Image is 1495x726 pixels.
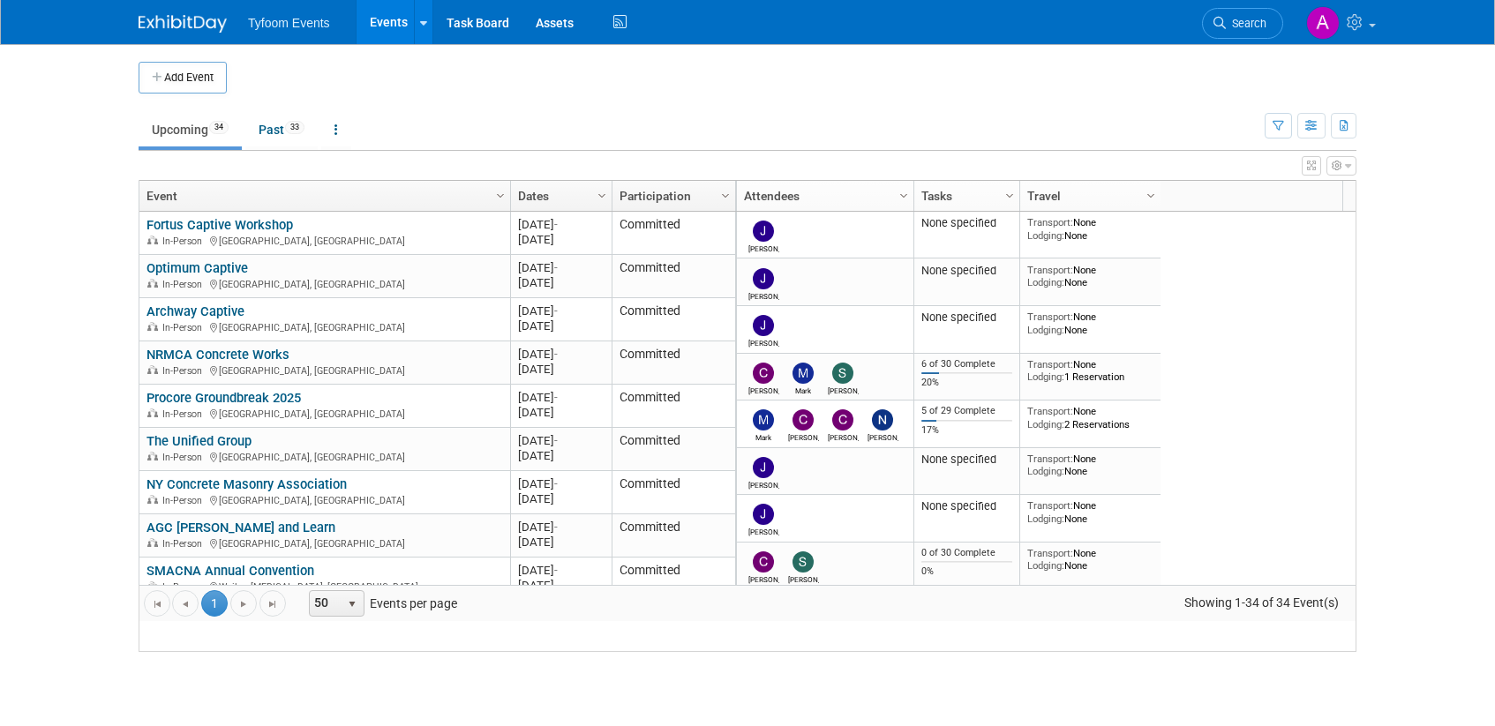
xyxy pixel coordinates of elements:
[139,113,242,146] a: Upcoming34
[1027,311,1154,336] div: None None
[1027,559,1064,572] span: Lodging:
[259,590,286,617] a: Go to the last page
[162,495,207,506] span: In-Person
[146,563,314,579] a: SMACNA Annual Convention
[612,341,735,385] td: Committed
[744,181,902,211] a: Attendees
[147,365,158,374] img: In-Person Event
[593,181,612,207] a: Column Settings
[230,590,257,617] a: Go to the next page
[518,578,604,593] div: [DATE]
[146,319,502,334] div: [GEOGRAPHIC_DATA], [GEOGRAPHIC_DATA]
[921,181,1008,211] a: Tasks
[518,275,604,290] div: [DATE]
[144,590,170,617] a: Go to the first page
[921,311,1013,325] div: None specified
[237,597,251,611] span: Go to the next page
[753,221,774,242] img: Jason Cuskelly
[146,217,293,233] a: Fortus Captive Workshop
[146,449,502,464] div: [GEOGRAPHIC_DATA], [GEOGRAPHIC_DATA]
[172,590,199,617] a: Go to the previous page
[1027,499,1154,525] div: None None
[518,433,604,448] div: [DATE]
[493,189,507,203] span: Column Settings
[146,276,502,291] div: [GEOGRAPHIC_DATA], [GEOGRAPHIC_DATA]
[518,563,604,578] div: [DATE]
[146,535,502,550] div: [GEOGRAPHIC_DATA], [GEOGRAPHIC_DATA]
[788,573,819,584] div: Steve Davis
[868,430,898,442] div: Nathan Nelson
[147,495,158,504] img: In-Person Event
[612,558,735,601] td: Committed
[1142,181,1161,207] a: Column Settings
[492,181,511,207] a: Column Settings
[897,189,911,203] span: Column Settings
[748,289,779,301] div: Jason Cuskelly
[788,430,819,442] div: Corbin Nelson
[162,538,207,550] span: In-Person
[554,477,558,490] span: -
[793,551,814,573] img: Steve Davis
[285,121,304,134] span: 33
[245,113,318,146] a: Past33
[612,385,735,428] td: Committed
[1027,547,1154,573] div: None None
[1027,513,1064,525] span: Lodging:
[1306,6,1340,40] img: Angie Nichols
[518,362,604,377] div: [DATE]
[1027,418,1064,430] span: Lodging:
[162,452,207,463] span: In-Person
[1027,465,1064,477] span: Lodging:
[518,535,604,550] div: [DATE]
[612,514,735,558] td: Committed
[146,520,335,535] a: AGC [PERSON_NAME] and Learn
[1027,229,1064,242] span: Lodging:
[788,384,819,395] div: Mark Nelson
[162,236,207,247] span: In-Person
[518,181,600,211] a: Dates
[146,476,347,492] a: NY Concrete Masonry Association
[554,434,558,447] span: -
[518,318,604,333] div: [DATE]
[248,16,330,30] span: Tyfoom Events
[518,303,604,318] div: [DATE]
[612,471,735,514] td: Committed
[146,390,301,406] a: Procore Groundbreak 2025
[748,242,779,253] div: Jason Cuskelly
[518,448,604,463] div: [DATE]
[146,406,502,421] div: [GEOGRAPHIC_DATA], [GEOGRAPHIC_DATA]
[748,525,779,536] div: Jason Cuskelly
[832,363,853,384] img: Steve Davis
[748,430,779,442] div: Mark Nelson
[162,322,207,333] span: In-Person
[753,409,774,430] img: Mark Nelson
[1202,8,1283,39] a: Search
[554,348,558,361] span: -
[147,452,158,460] img: In-Person Event
[1027,311,1073,323] span: Transport:
[921,405,1013,417] div: 5 of 29 Complete
[753,363,774,384] img: Corbin Nelson
[1027,181,1149,211] a: Travel
[1027,264,1154,289] div: None None
[1027,405,1073,417] span: Transport:
[146,303,244,319] a: Archway Captive
[146,492,502,507] div: [GEOGRAPHIC_DATA], [GEOGRAPHIC_DATA]
[554,564,558,577] span: -
[1226,17,1266,30] span: Search
[1027,453,1073,465] span: Transport:
[921,377,1013,389] div: 20%
[147,538,158,547] img: In-Person Event
[921,358,1013,370] div: 6 of 30 Complete
[921,424,1013,437] div: 17%
[518,390,604,405] div: [DATE]
[209,121,229,134] span: 34
[793,363,814,384] img: Mark Nelson
[921,453,1013,467] div: None specified
[828,384,859,395] div: Steve Davis
[1027,453,1154,478] div: None None
[753,457,774,478] img: Jason Cuskelly
[595,189,609,203] span: Column Settings
[753,268,774,289] img: Jason Cuskelly
[554,304,558,318] span: -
